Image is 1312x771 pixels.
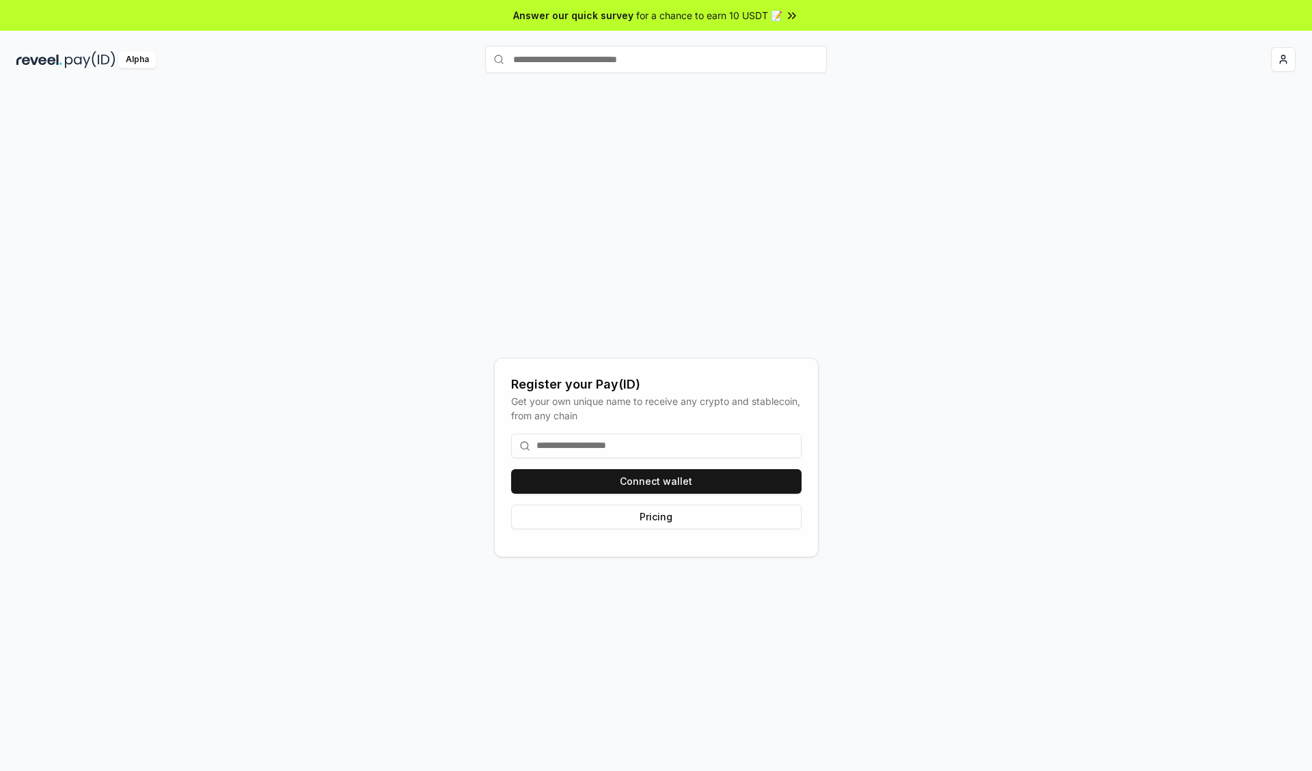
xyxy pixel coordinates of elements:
button: Connect wallet [511,469,802,494]
img: reveel_dark [16,51,62,68]
div: Get your own unique name to receive any crypto and stablecoin, from any chain [511,394,802,423]
img: pay_id [65,51,115,68]
div: Register your Pay(ID) [511,375,802,394]
span: for a chance to earn 10 USDT 📝 [636,8,782,23]
button: Pricing [511,505,802,529]
span: Answer our quick survey [513,8,633,23]
div: Alpha [118,51,156,68]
